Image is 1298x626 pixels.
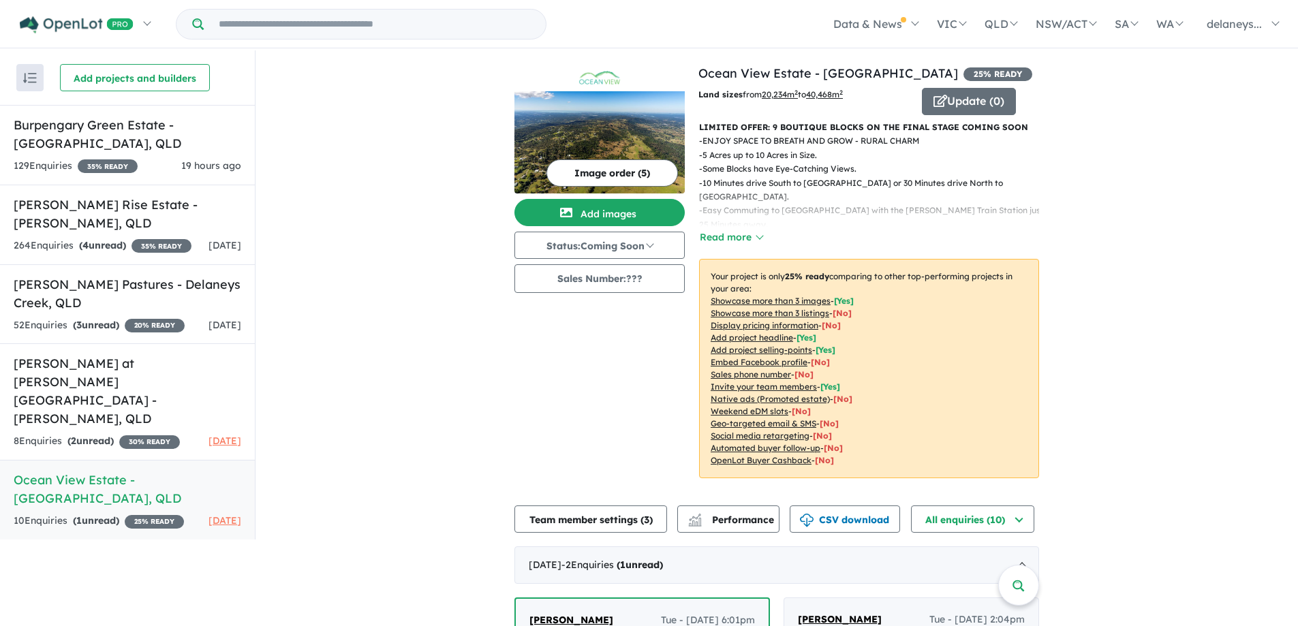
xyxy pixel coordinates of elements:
[79,239,126,251] strong: ( unread)
[813,431,832,441] span: [No]
[529,614,613,626] span: [PERSON_NAME]
[617,559,663,571] strong: ( unread)
[711,369,791,379] u: Sales phone number
[71,435,76,447] span: 2
[711,406,788,416] u: Weekend eDM slots
[711,332,793,343] u: Add project headline
[82,239,89,251] span: 4
[792,406,811,416] span: [No]
[711,345,812,355] u: Add project selling-points
[14,116,241,153] h5: Burpengary Green Estate - [GEOGRAPHIC_DATA] , QLD
[699,230,763,245] button: Read more
[820,418,839,428] span: [No]
[798,613,882,625] span: [PERSON_NAME]
[822,320,841,330] span: [ No ]
[23,73,37,83] img: sort.svg
[76,319,82,331] span: 3
[520,69,679,86] img: Ocean View Estate - Ocean View Logo
[546,159,678,187] button: Image order (5)
[14,238,191,254] div: 264 Enquir ies
[699,148,1050,162] p: - 5 Acres up to 10 Acres in Size.
[14,433,180,450] div: 8 Enquir ies
[711,381,817,392] u: Invite your team members
[677,505,779,533] button: Performance
[514,546,1039,584] div: [DATE]
[762,89,798,99] u: 20,234 m
[20,16,134,33] img: Openlot PRO Logo White
[698,88,912,101] p: from
[824,443,843,453] span: [No]
[561,559,663,571] span: - 2 Enquir ies
[14,195,241,232] h5: [PERSON_NAME] Rise Estate - [PERSON_NAME] , QLD
[798,89,843,99] span: to
[833,394,852,404] span: [No]
[834,296,854,306] span: [ Yes ]
[711,296,831,306] u: Showcase more than 3 images
[60,64,210,91] button: Add projects and builders
[76,514,82,527] span: 1
[963,67,1032,81] span: 25 % READY
[14,158,138,174] div: 129 Enquir ies
[14,275,241,312] h5: [PERSON_NAME] Pastures - Delaneys Creek , QLD
[711,394,830,404] u: Native ads (Promoted estate)
[794,89,798,96] sup: 2
[699,259,1039,478] p: Your project is only comparing to other top-performing projects in your area: - - - - - - - - - -...
[811,357,830,367] span: [ No ]
[67,435,114,447] strong: ( unread)
[514,64,685,193] a: Ocean View Estate - Ocean View LogoOcean View Estate - Ocean View
[922,88,1016,115] button: Update (0)
[514,264,685,293] button: Sales Number:???
[699,121,1039,134] p: LIMITED OFFER: 9 BOUTIQUE BLOCKS ON THE FINAL STAGE COMING SOON
[800,514,814,527] img: download icon
[514,91,685,193] img: Ocean View Estate - Ocean View
[208,435,241,447] span: [DATE]
[689,514,701,521] img: line-chart.svg
[820,381,840,392] span: [ Yes ]
[711,443,820,453] u: Automated buyer follow-up
[125,515,184,529] span: 25 % READY
[514,232,685,259] button: Status:Coming Soon
[688,518,702,527] img: bar-chart.svg
[1207,17,1262,31] span: delaneys...
[711,308,829,318] u: Showcase more than 3 listings
[14,317,185,334] div: 52 Enquir ies
[711,455,812,465] u: OpenLot Buyer Cashback
[815,455,834,465] span: [No]
[785,271,829,281] b: 25 % ready
[698,89,743,99] b: Land sizes
[699,134,1050,148] p: - ENJOY SPACE TO BREATH AND GROW - RURAL CHARM
[711,418,816,428] u: Geo-targeted email & SMS
[699,204,1050,232] p: - Easy Commuting to [GEOGRAPHIC_DATA] with the [PERSON_NAME] Train Station just 25 Minutes away.
[711,431,809,441] u: Social media retargeting
[514,505,667,533] button: Team member settings (3)
[181,159,241,172] span: 19 hours ago
[698,65,958,81] a: Ocean View Estate - [GEOGRAPHIC_DATA]
[132,239,191,253] span: 35 % READY
[690,514,774,526] span: Performance
[514,199,685,226] button: Add images
[14,513,184,529] div: 10 Enquir ies
[206,10,543,39] input: Try estate name, suburb, builder or developer
[833,308,852,318] span: [ No ]
[208,319,241,331] span: [DATE]
[816,345,835,355] span: [ Yes ]
[911,505,1034,533] button: All enquiries (10)
[699,176,1050,204] p: - 10 Minutes drive South to [GEOGRAPHIC_DATA] or 30 Minutes drive North to [GEOGRAPHIC_DATA].
[14,471,241,507] h5: Ocean View Estate - [GEOGRAPHIC_DATA] , QLD
[119,435,180,449] span: 30 % READY
[73,514,119,527] strong: ( unread)
[806,89,843,99] u: 40,468 m
[73,319,119,331] strong: ( unread)
[14,354,241,428] h5: [PERSON_NAME] at [PERSON_NAME][GEOGRAPHIC_DATA] - [PERSON_NAME] , QLD
[790,505,900,533] button: CSV download
[839,89,843,96] sup: 2
[208,514,241,527] span: [DATE]
[699,162,1050,176] p: - Some Blocks have Eye-Catching Views.
[620,559,625,571] span: 1
[797,332,816,343] span: [ Yes ]
[78,159,138,173] span: 35 % READY
[711,320,818,330] u: Display pricing information
[208,239,241,251] span: [DATE]
[125,319,185,332] span: 20 % READY
[711,357,807,367] u: Embed Facebook profile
